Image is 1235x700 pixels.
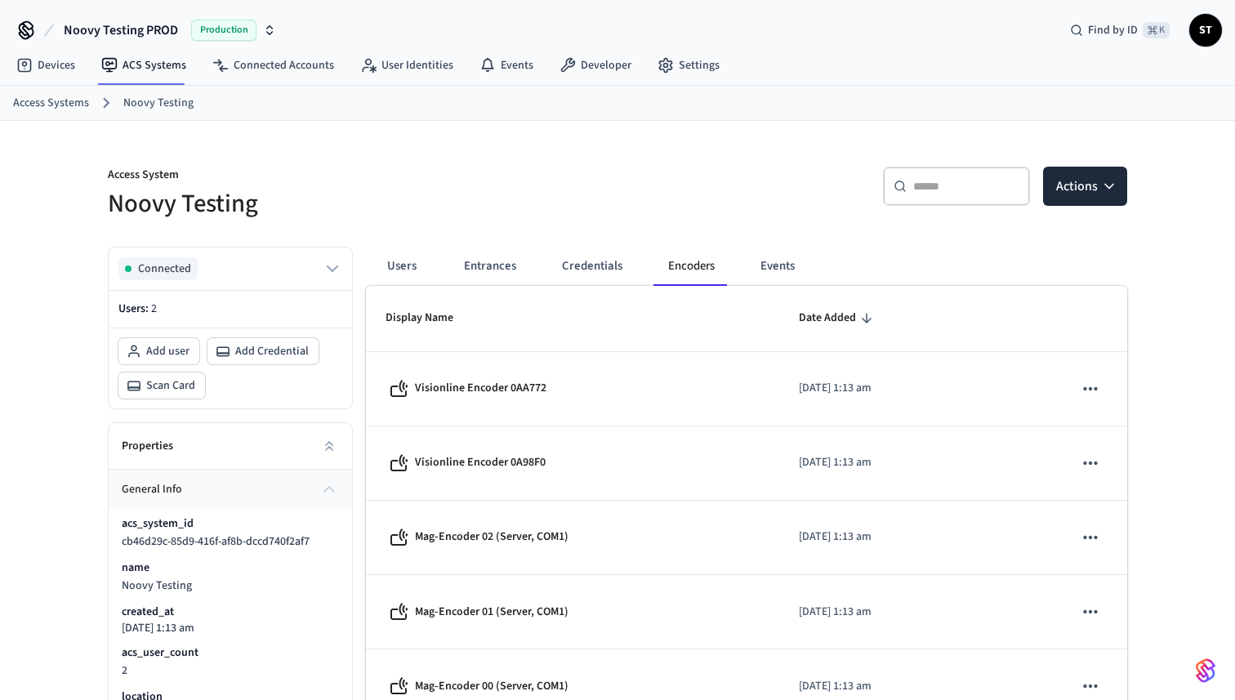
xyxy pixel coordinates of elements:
a: Connected Accounts [199,51,347,80]
a: Developer [546,51,644,80]
span: Display Name [386,305,475,331]
a: Noovy Testing [123,95,194,112]
span: Production [191,20,256,41]
p: Visionline Encoder 0AA772 [415,380,546,397]
span: 2 [122,662,127,679]
p: [DATE] 1:13 am [122,622,194,635]
button: Credentials [549,247,635,286]
span: Date Added [799,305,856,331]
span: Connected [138,261,191,277]
a: ACS Systems [88,51,199,80]
button: Encoders [655,247,728,286]
span: ST [1191,16,1220,45]
span: Add Credential [235,343,309,359]
p: acs_user_count [122,644,198,661]
span: Add user [146,343,189,359]
button: general info [109,470,352,509]
span: general info [122,481,182,498]
h2: Properties [122,438,173,454]
p: name [122,560,149,576]
p: [DATE] 1:13 am [799,604,941,621]
p: Access System [108,167,608,187]
button: Add user [118,338,199,364]
p: created_at [122,604,174,620]
button: Add Credential [207,338,319,364]
p: [DATE] 1:13 am [799,454,941,471]
span: Noovy Testing PROD [64,20,178,40]
h5: Noovy Testing [108,187,608,221]
p: acs_system_id [122,515,194,532]
span: Date Added [799,305,877,331]
a: Settings [644,51,733,80]
button: Entrances [451,247,529,286]
p: [DATE] 1:13 am [799,380,941,397]
span: 2 [151,301,157,317]
span: Scan Card [146,377,195,394]
p: [DATE] 1:13 am [799,678,941,695]
button: Users [372,247,431,286]
p: Mag-Encoder 02 (Server, COM1) [415,528,568,546]
span: Find by ID [1088,22,1138,38]
button: Scan Card [118,372,205,399]
button: ST [1189,14,1222,47]
span: ⌘ K [1143,22,1170,38]
p: Mag-Encoder 00 (Server, COM1) [415,678,568,695]
a: Events [466,51,546,80]
p: [DATE] 1:13 am [799,528,941,546]
a: User Identities [347,51,466,80]
span: cb46d29c-85d9-416f-af8b-dccd740f2af7 [122,533,310,550]
button: Connected [118,257,342,280]
img: SeamLogoGradient.69752ec5.svg [1196,658,1215,684]
p: Users: [118,301,342,318]
p: Visionline Encoder 0A98F0 [415,454,546,471]
a: Devices [3,51,88,80]
span: Noovy Testing [122,577,192,594]
button: Actions [1043,167,1127,206]
div: Find by ID⌘ K [1057,16,1183,45]
button: Events [747,247,808,286]
p: Mag-Encoder 01 (Server, COM1) [415,604,568,621]
a: Access Systems [13,95,89,112]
